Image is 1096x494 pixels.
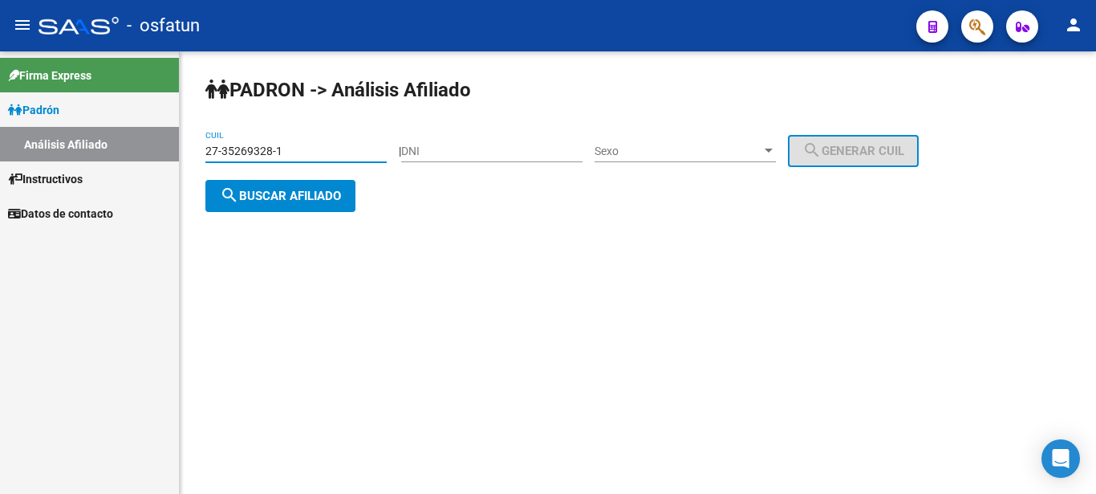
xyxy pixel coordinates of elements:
div: | [399,145,931,157]
mat-icon: search [802,141,822,160]
span: - osfatun [127,8,200,43]
strong: PADRON -> Análisis Afiliado [205,79,471,101]
span: Firma Express [8,67,91,84]
span: Generar CUIL [802,144,904,158]
span: Padrón [8,101,59,119]
mat-icon: menu [13,15,32,35]
button: Generar CUIL [788,135,919,167]
mat-icon: person [1064,15,1083,35]
span: Instructivos [8,170,83,188]
mat-icon: search [220,186,239,205]
button: Buscar afiliado [205,180,355,212]
div: Open Intercom Messenger [1041,439,1080,478]
span: Buscar afiliado [220,189,341,203]
span: Sexo [595,145,761,158]
span: Datos de contacto [8,205,113,223]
